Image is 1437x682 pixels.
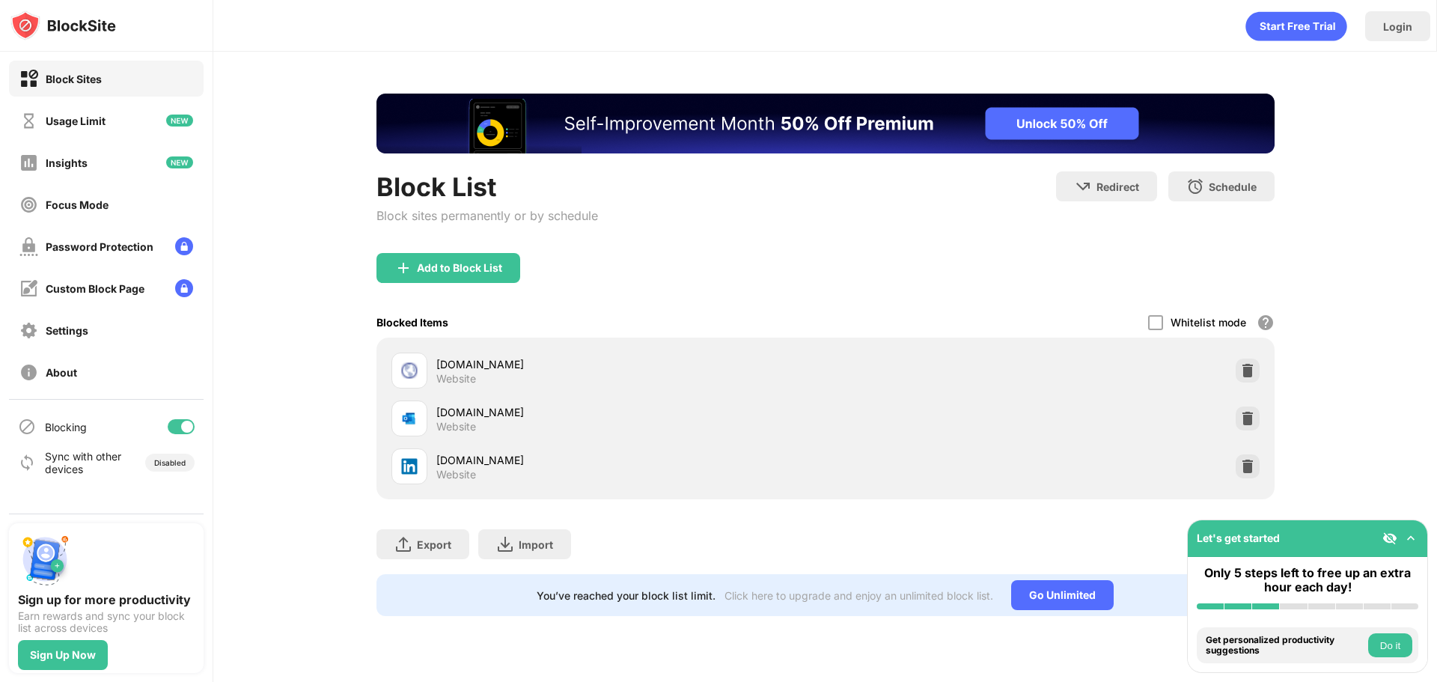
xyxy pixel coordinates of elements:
img: new-icon.svg [166,115,193,127]
div: Whitelist mode [1171,316,1246,329]
div: Website [436,420,476,433]
img: lock-menu.svg [175,279,193,297]
img: favicons [400,409,418,427]
div: animation [1245,11,1347,41]
div: Export [417,538,451,551]
div: Go Unlimited [1011,580,1114,610]
div: Let's get started [1197,532,1280,544]
img: block-on.svg [19,70,38,88]
img: focus-off.svg [19,195,38,214]
div: Earn rewards and sync your block list across devices [18,610,195,634]
img: password-protection-off.svg [19,237,38,256]
div: Settings [46,324,88,337]
div: Website [436,372,476,386]
img: favicons [400,457,418,475]
iframe: Banner [376,94,1275,153]
img: about-off.svg [19,363,38,382]
div: Block Sites [46,73,102,85]
div: Block List [376,171,598,202]
img: push-signup.svg [18,532,72,586]
div: Sign Up Now [30,649,96,661]
img: new-icon.svg [166,156,193,168]
div: Block sites permanently or by schedule [376,208,598,223]
img: time-usage-off.svg [19,112,38,130]
div: Website [436,468,476,481]
div: Sync with other devices [45,450,122,475]
img: blocking-icon.svg [18,418,36,436]
div: You’ve reached your block list limit. [537,589,716,602]
div: Schedule [1209,180,1257,193]
div: Add to Block List [417,262,502,274]
div: Custom Block Page [46,282,144,295]
div: Click here to upgrade and enjoy an unlimited block list. [724,589,993,602]
div: Usage Limit [46,115,106,127]
img: customize-block-page-off.svg [19,279,38,298]
img: settings-off.svg [19,321,38,340]
div: Blocking [45,421,87,433]
img: eye-not-visible.svg [1382,531,1397,546]
img: sync-icon.svg [18,454,36,472]
div: Import [519,538,553,551]
div: [DOMAIN_NAME] [436,356,826,372]
div: Blocked Items [376,316,448,329]
div: [DOMAIN_NAME] [436,452,826,468]
div: Insights [46,156,88,169]
div: Get personalized productivity suggestions [1206,635,1364,657]
div: Login [1383,20,1412,33]
img: omni-setup-toggle.svg [1403,531,1418,546]
img: logo-blocksite.svg [10,10,116,40]
div: Focus Mode [46,198,109,211]
div: About [46,366,77,379]
img: insights-off.svg [19,153,38,172]
div: [DOMAIN_NAME] [436,404,826,420]
div: Disabled [154,458,186,467]
img: favicons [400,362,418,380]
div: Sign up for more productivity [18,592,195,607]
div: Password Protection [46,240,153,253]
img: lock-menu.svg [175,237,193,255]
button: Do it [1368,633,1412,657]
div: Only 5 steps left to free up an extra hour each day! [1197,566,1418,594]
div: Redirect [1096,180,1139,193]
